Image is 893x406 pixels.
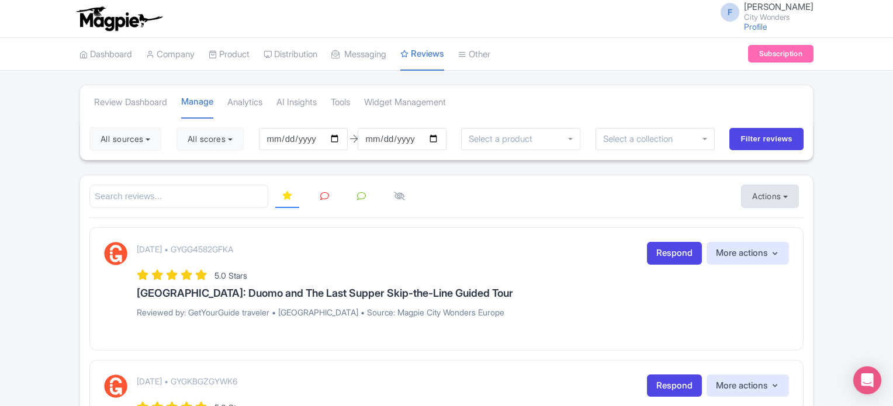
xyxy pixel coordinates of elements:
button: All scores [176,127,244,151]
input: Select a collection [603,134,675,144]
button: More actions [707,374,789,397]
a: Tools [331,86,350,119]
a: AI Insights [276,86,317,119]
img: GetYourGuide Logo [104,242,127,265]
h3: [GEOGRAPHIC_DATA]: Duomo and The Last Supper Skip-the-Line Guided Tour [137,287,789,299]
button: More actions [707,242,789,265]
a: Profile [744,22,767,32]
p: [DATE] • GYGKBGZGYWK6 [137,375,237,387]
a: Company [146,39,195,71]
div: Open Intercom Messenger [853,366,881,394]
a: F [PERSON_NAME] City Wonders [714,2,814,21]
a: Other [458,39,490,71]
a: Distribution [264,39,317,71]
p: Reviewed by: GetYourGuide traveler • [GEOGRAPHIC_DATA] • Source: Magpie City Wonders Europe [137,306,789,318]
a: Dashboard [79,39,132,71]
input: Filter reviews [729,128,804,150]
button: All sources [89,127,161,151]
span: F [721,3,739,22]
p: [DATE] • GYGG4582GFKA [137,243,233,255]
button: Actions [741,185,799,208]
img: logo-ab69f6fb50320c5b225c76a69d11143b.png [74,6,164,32]
span: [PERSON_NAME] [744,1,814,12]
img: GetYourGuide Logo [104,374,127,398]
a: Widget Management [364,86,446,119]
input: Select a product [469,134,534,144]
a: Respond [647,242,702,265]
small: City Wonders [744,13,814,21]
a: Messaging [331,39,386,71]
a: Manage [181,86,213,119]
a: Product [209,39,250,71]
a: Analytics [227,86,262,119]
input: Search reviews... [89,185,268,209]
a: Reviews [400,38,444,71]
a: Respond [647,374,702,397]
a: Subscription [748,45,814,63]
span: 5.0 Stars [214,270,247,280]
a: Review Dashboard [94,86,167,119]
